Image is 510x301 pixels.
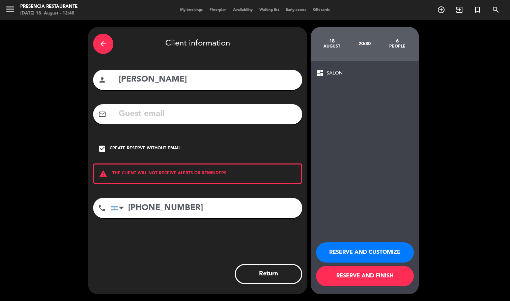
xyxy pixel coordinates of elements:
[316,266,414,286] button: RESERVE AND FINISH
[437,6,445,14] i: add_circle_outline
[94,170,112,178] i: warning
[316,69,324,77] span: dashboard
[99,40,107,48] i: arrow_back
[111,198,126,218] div: Argentina: +54
[327,69,343,77] span: SALON
[177,8,206,12] span: My bookings
[98,204,106,212] i: phone
[118,73,297,87] input: Guest Name
[282,8,310,12] span: Early-access
[98,145,106,153] i: check_box
[256,8,282,12] span: Waiting list
[235,264,302,284] button: Return
[93,163,302,184] div: THE CLIENT WILL NOT RECEIVE ALERTS OR REMINDERS
[474,6,482,14] i: turned_in_not
[492,6,500,14] i: search
[118,107,297,121] input: Guest email
[5,4,15,14] i: menu
[111,198,302,218] input: Phone number...
[93,32,302,56] div: Client information
[316,242,414,263] button: RESERVE AND CUSTOMIZE
[98,110,106,118] i: mail_outline
[316,38,348,44] div: 18
[20,10,78,17] div: [DATE] 18. August - 12:48
[455,6,463,14] i: exit_to_app
[316,44,348,49] div: August
[20,3,78,10] div: Presencia Restaurante
[230,8,256,12] span: Availability
[110,145,180,152] div: Create reserve without email
[348,32,381,56] div: 20:30
[381,44,414,49] div: people
[310,8,333,12] span: Gift cards
[206,8,230,12] span: Floorplan
[381,38,414,44] div: 6
[5,4,15,17] button: menu
[98,76,106,84] i: person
